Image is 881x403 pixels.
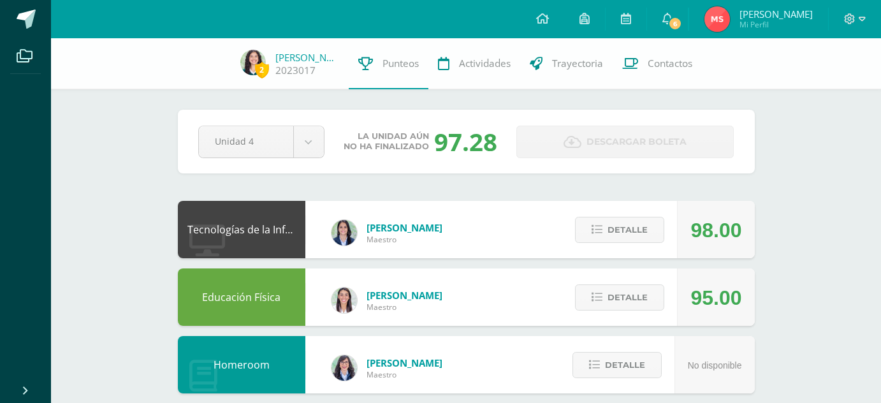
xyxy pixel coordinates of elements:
a: Trayectoria [520,38,613,89]
span: Punteos [382,57,419,70]
span: Mi Perfil [739,19,813,30]
span: Maestro [367,369,442,380]
span: Detalle [608,286,648,309]
a: 2023017 [275,64,316,77]
img: 7489ccb779e23ff9f2c3e89c21f82ed0.png [331,220,357,245]
span: Contactos [648,57,692,70]
span: 6 [667,17,681,31]
button: Detalle [575,284,664,311]
a: [PERSON_NAME] [275,51,339,64]
img: 01c6c64f30021d4204c203f22eb207bb.png [331,355,357,381]
span: [PERSON_NAME] [367,289,442,302]
span: Actividades [459,57,511,70]
span: Trayectoria [552,57,603,70]
img: fb703a472bdb86d4ae91402b7cff009e.png [704,6,730,32]
img: 68dbb99899dc55733cac1a14d9d2f825.png [331,288,357,313]
div: 95.00 [690,269,741,326]
span: [PERSON_NAME] [367,356,442,369]
button: Detalle [572,352,662,378]
span: Detalle [608,218,648,242]
span: Unidad 4 [215,126,277,156]
div: Homeroom [178,336,305,393]
div: 97.28 [434,125,497,158]
span: No disponible [688,360,742,370]
span: La unidad aún no ha finalizado [344,131,429,152]
span: Maestro [367,302,442,312]
span: Maestro [367,234,442,245]
div: 98.00 [690,201,741,259]
button: Detalle [575,217,664,243]
span: [PERSON_NAME] [739,8,813,20]
a: Punteos [349,38,428,89]
div: Tecnologías de la Información y Comunicación: Computación [178,201,305,258]
a: Contactos [613,38,702,89]
a: Actividades [428,38,520,89]
span: Descargar boleta [586,126,687,158]
div: Educación Física [178,268,305,326]
span: [PERSON_NAME] [367,221,442,234]
a: Unidad 4 [199,126,324,158]
img: 6e225fc003bfcfe63679bea112e55f59.png [240,50,266,75]
span: 2 [255,62,269,78]
span: Detalle [605,353,645,377]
